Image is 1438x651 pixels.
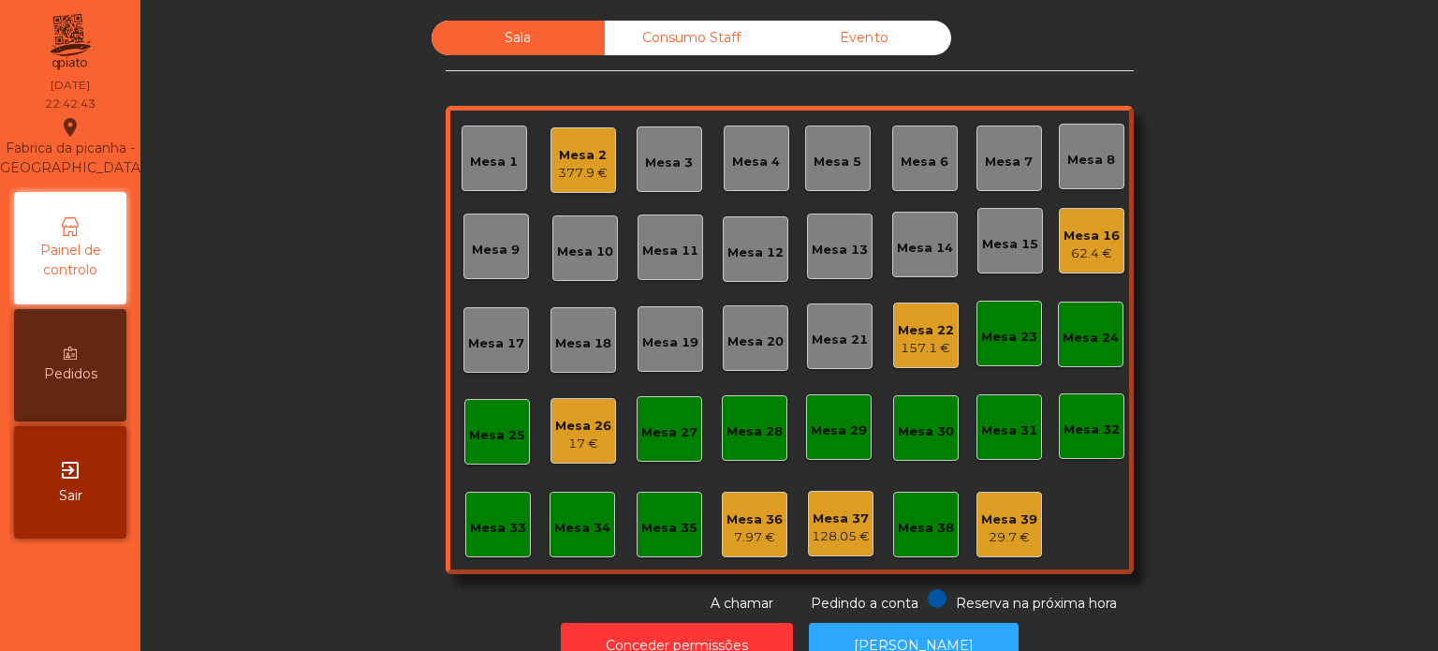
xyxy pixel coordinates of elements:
[726,528,783,547] div: 7.97 €
[981,510,1037,529] div: Mesa 39
[1064,227,1120,245] div: Mesa 16
[1064,244,1120,263] div: 62.4 €
[641,423,697,442] div: Mesa 27
[726,422,783,441] div: Mesa 28
[812,331,868,349] div: Mesa 21
[642,333,698,352] div: Mesa 19
[642,242,698,260] div: Mesa 11
[981,528,1037,547] div: 29.7 €
[468,334,524,353] div: Mesa 17
[898,339,954,358] div: 157.1 €
[59,486,82,506] span: Sair
[557,243,613,261] div: Mesa 10
[59,459,81,481] i: exit_to_app
[981,328,1037,347] div: Mesa 23
[59,116,81,139] i: location_on
[51,77,90,94] div: [DATE]
[555,334,611,353] div: Mesa 18
[45,96,95,112] div: 22:42:43
[901,153,948,171] div: Mesa 6
[469,426,525,445] div: Mesa 25
[19,241,122,280] span: Painel de controlo
[732,153,780,171] div: Mesa 4
[470,153,518,171] div: Mesa 1
[1067,151,1115,170] div: Mesa 8
[605,21,778,55] div: Consumo Staff
[472,241,520,259] div: Mesa 9
[812,241,868,259] div: Mesa 13
[727,333,784,351] div: Mesa 20
[726,510,783,529] div: Mesa 36
[898,519,954,538] div: Mesa 38
[898,321,954,340] div: Mesa 22
[711,595,773,612] span: A chamar
[1063,329,1119,348] div: Mesa 24
[645,154,693,172] div: Mesa 3
[558,164,608,183] div: 377.9 €
[981,422,1037,440] div: Mesa 31
[897,239,953,258] div: Mesa 14
[558,146,608,165] div: Mesa 2
[982,235,1038,254] div: Mesa 15
[641,519,697,538] div: Mesa 35
[956,595,1117,612] span: Reserva na próxima hora
[47,9,93,75] img: qpiato
[812,527,870,546] div: 128.05 €
[727,244,784,262] div: Mesa 12
[554,519,610,538] div: Mesa 34
[985,153,1033,171] div: Mesa 7
[432,21,605,55] div: Sala
[1064,421,1120,439] div: Mesa 32
[555,417,611,436] div: Mesa 26
[44,364,97,384] span: Pedidos
[778,21,951,55] div: Evento
[812,510,870,528] div: Mesa 37
[898,422,954,441] div: Mesa 30
[814,153,861,171] div: Mesa 5
[811,595,918,612] span: Pedindo a conta
[555,435,611,453] div: 17 €
[811,422,867,440] div: Mesa 29
[470,519,526,538] div: Mesa 33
